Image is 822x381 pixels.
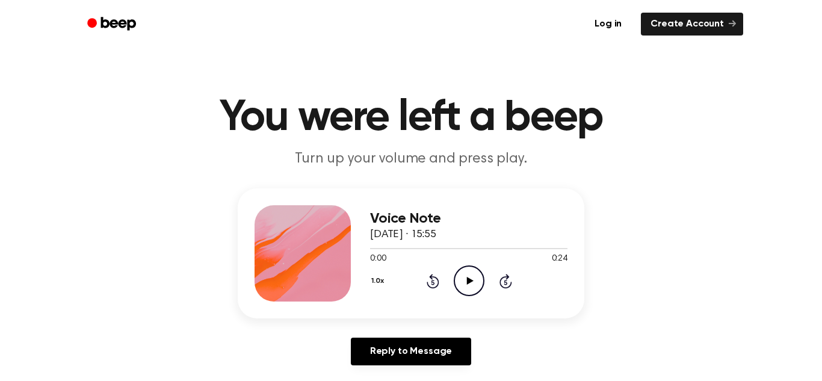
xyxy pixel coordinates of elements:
[180,149,642,169] p: Turn up your volume and press play.
[79,13,147,36] a: Beep
[370,271,388,291] button: 1.0x
[370,253,386,265] span: 0:00
[641,13,743,36] a: Create Account
[370,211,567,227] h3: Voice Note
[583,10,634,38] a: Log in
[103,96,719,140] h1: You were left a beep
[552,253,567,265] span: 0:24
[370,229,436,240] span: [DATE] · 15:55
[351,338,471,365] a: Reply to Message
